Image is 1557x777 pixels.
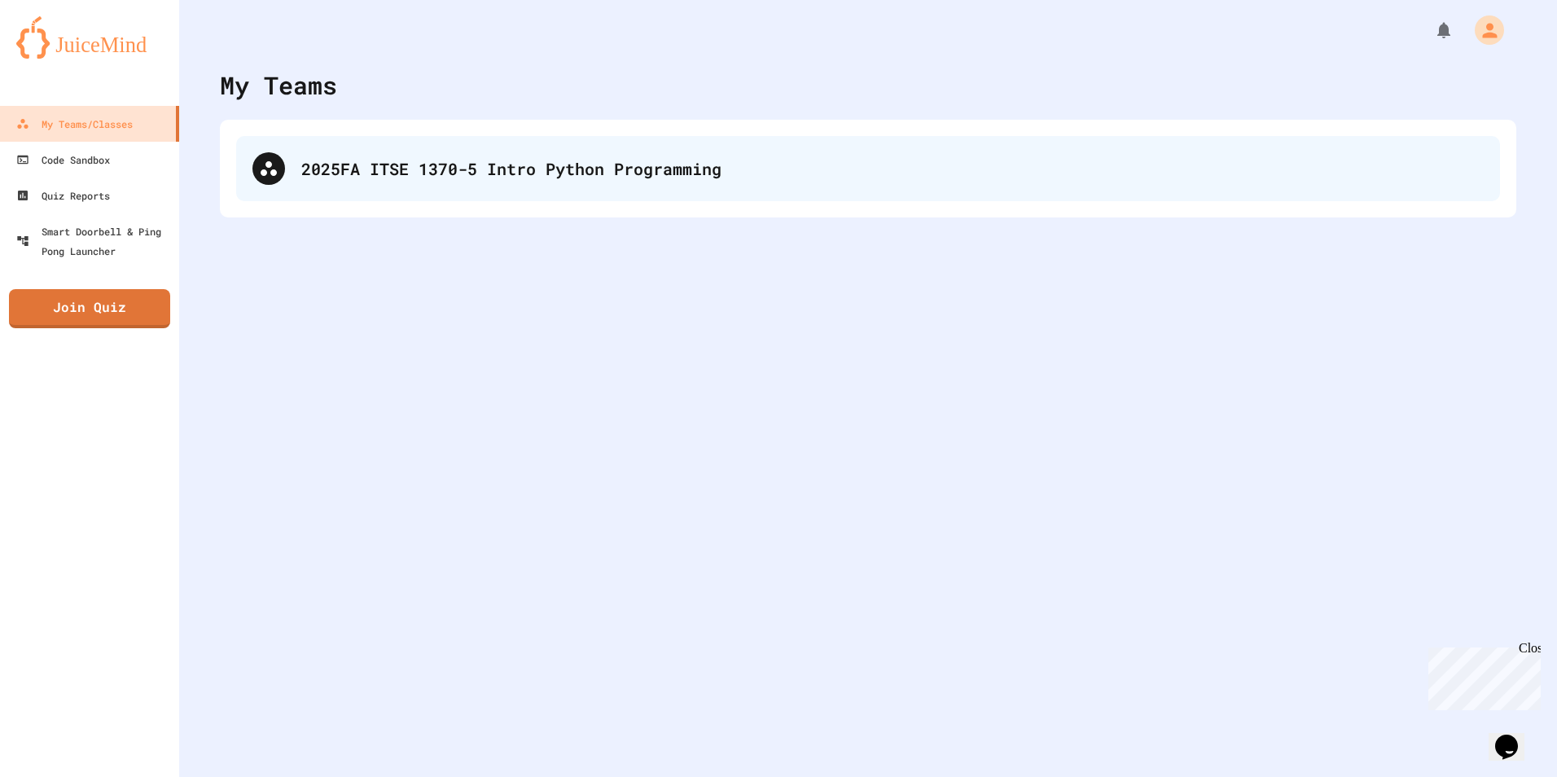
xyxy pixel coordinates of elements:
div: My Teams [220,67,337,103]
div: Chat with us now!Close [7,7,112,103]
div: Smart Doorbell & Ping Pong Launcher [16,222,173,261]
div: Quiz Reports [16,186,110,205]
div: My Teams/Classes [16,114,133,134]
div: 2025FA ITSE 1370-5 Intro Python Programming [236,136,1500,201]
div: 2025FA ITSE 1370-5 Intro Python Programming [301,156,1484,181]
iframe: chat widget [1489,712,1541,761]
div: My Notifications [1404,16,1458,44]
iframe: chat widget [1422,641,1541,710]
a: Join Quiz [9,289,170,328]
div: My Account [1458,11,1508,49]
img: logo-orange.svg [16,16,163,59]
div: Code Sandbox [16,150,110,169]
